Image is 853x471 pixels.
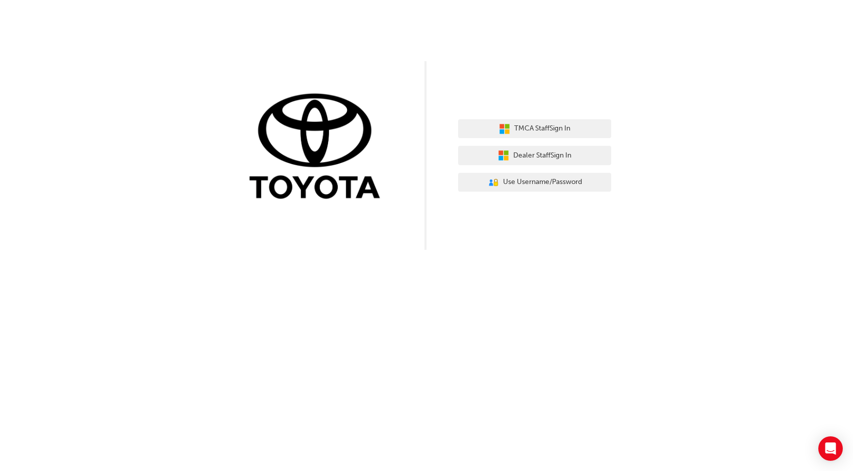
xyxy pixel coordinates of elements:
[514,123,570,135] span: TMCA Staff Sign In
[513,150,571,162] span: Dealer Staff Sign In
[458,173,611,192] button: Use Username/Password
[818,436,843,461] div: Open Intercom Messenger
[458,119,611,139] button: TMCA StaffSign In
[242,91,395,204] img: Trak
[503,176,582,188] span: Use Username/Password
[458,146,611,165] button: Dealer StaffSign In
